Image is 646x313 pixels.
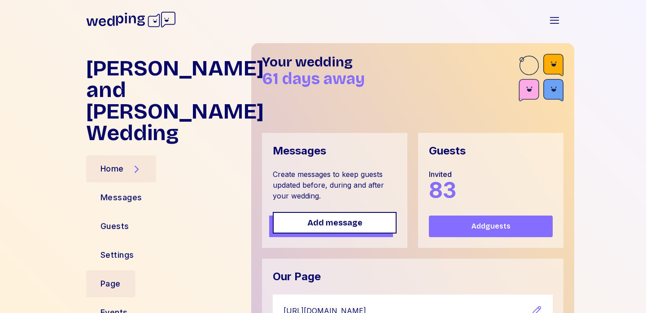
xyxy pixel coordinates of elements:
div: Messages [100,191,142,204]
button: Add message [273,212,397,234]
div: Invited [429,169,456,180]
div: Guests [429,144,466,158]
div: Messages [273,144,326,158]
span: Add message [307,216,362,229]
h1: Your wedding [262,54,519,70]
span: 61 days away [262,69,365,88]
button: Addguests [429,216,553,237]
h1: [PERSON_NAME] and [PERSON_NAME] Wedding [86,57,244,144]
div: Page [100,278,121,290]
span: Add guests [471,221,511,232]
div: Our Page [273,269,321,284]
div: Settings [100,249,134,261]
span: 83 [429,177,456,203]
div: Guests [100,220,129,233]
img: guest-accent-br.svg [519,54,563,104]
div: Home [100,163,124,175]
div: Create messages to keep guests updated before, during and after your wedding. [273,169,397,201]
